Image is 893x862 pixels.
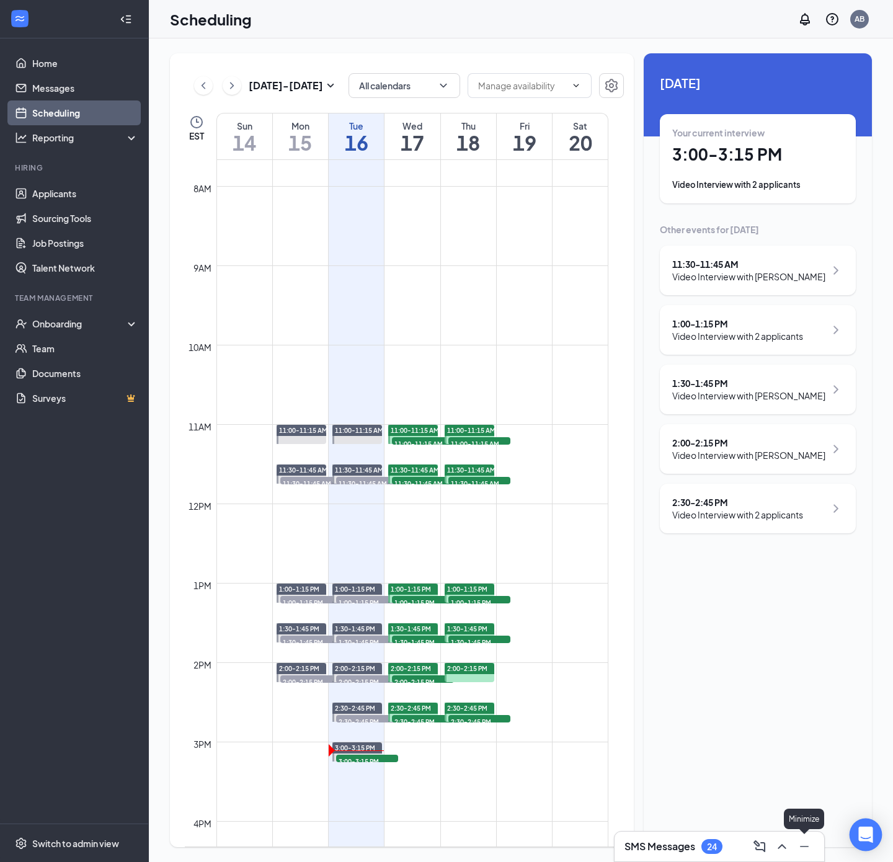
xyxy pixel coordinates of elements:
button: All calendarsChevronDown [349,73,460,98]
div: Open Intercom Messenger [850,819,882,851]
div: Video Interview with [PERSON_NAME] [672,270,825,283]
span: 11:30-11:45 AM [391,466,439,474]
span: 11:30-11:45 AM [280,477,342,489]
svg: Clock [189,115,204,130]
div: Mon [273,120,328,132]
a: SurveysCrown [32,386,138,411]
span: 11:00-11:15 AM [279,426,327,435]
svg: ChevronRight [829,322,843,337]
span: 1:00-1:15 PM [279,585,319,593]
svg: Notifications [797,12,812,27]
h3: [DATE] - [DATE] [249,79,323,92]
span: 11:30-11:45 AM [448,477,510,489]
div: Sun [217,120,272,132]
span: 11:00-11:15 AM [335,426,383,435]
svg: SmallChevronDown [323,78,338,93]
span: 11:30-11:45 AM [279,466,327,474]
span: 1:00-1:15 PM [391,585,431,593]
span: 1:30-1:45 PM [336,636,398,648]
div: Other events for [DATE] [660,223,856,236]
h3: SMS Messages [624,840,695,853]
span: 1:30-1:45 PM [392,636,454,648]
div: Wed [384,120,440,132]
svg: ChevronRight [829,382,843,397]
span: 2:30-2:45 PM [447,704,487,713]
h1: 14 [217,132,272,153]
svg: ChevronDown [571,81,581,91]
input: Manage availability [478,79,566,92]
span: 11:00-11:15 AM [447,426,495,435]
span: 2:00-2:15 PM [280,675,342,688]
a: Job Postings [32,231,138,255]
div: 24 [707,842,717,852]
div: 8am [191,182,214,195]
div: Reporting [32,131,139,144]
div: 11:30 - 11:45 AM [672,258,825,270]
span: 3:00-3:15 PM [335,744,375,752]
a: Sourcing Tools [32,206,138,231]
div: 1:00 - 1:15 PM [672,318,803,330]
span: 1:00-1:15 PM [335,585,375,593]
span: 1:30-1:45 PM [391,624,431,633]
span: 11:00-11:15 AM [448,437,510,450]
a: Home [32,51,138,76]
a: September 20, 2025 [553,113,608,159]
button: ChevronUp [772,837,792,856]
div: 4pm [191,817,214,830]
h1: Scheduling [170,9,252,30]
div: 10am [186,340,214,354]
div: 3pm [191,737,214,751]
div: Switch to admin view [32,837,119,850]
div: 11am [186,420,214,433]
a: Messages [32,76,138,100]
span: 2:00-2:15 PM [335,664,375,673]
span: 11:00-11:15 AM [392,437,454,450]
div: Tue [329,120,384,132]
div: Sat [553,120,608,132]
h1: 20 [553,132,608,153]
span: 2:00-2:15 PM [391,664,431,673]
svg: ComposeMessage [752,839,767,854]
span: EST [189,130,204,142]
div: Thu [441,120,496,132]
svg: Settings [604,78,619,93]
div: Video Interview with 2 applicants [672,330,803,342]
button: Settings [599,73,624,98]
button: ChevronRight [223,76,241,95]
span: 1:00-1:15 PM [448,596,510,608]
svg: UserCheck [15,318,27,330]
a: Applicants [32,181,138,206]
span: 2:30-2:45 PM [335,704,375,713]
svg: ChevronLeft [197,78,210,93]
div: Minimize [784,809,824,829]
svg: WorkstreamLogo [14,12,26,25]
span: 11:30-11:45 AM [447,466,495,474]
svg: Settings [15,837,27,850]
span: 1:30-1:45 PM [447,624,487,633]
div: 2pm [191,658,214,672]
a: Talent Network [32,255,138,280]
svg: Collapse [120,13,132,25]
span: 1:30-1:45 PM [335,624,375,633]
span: 11:30-11:45 AM [392,477,454,489]
svg: ChevronUp [775,839,789,854]
div: Video Interview with 2 applicants [672,179,843,191]
h1: 15 [273,132,328,153]
span: 3:00-3:15 PM [336,755,398,767]
span: 2:00-2:15 PM [447,664,487,673]
div: AB [855,14,864,24]
div: Video Interview with [PERSON_NAME] [672,449,825,461]
span: 1:00-1:15 PM [392,596,454,608]
span: 2:30-2:45 PM [392,715,454,727]
button: ChevronLeft [194,76,213,95]
span: 11:30-11:45 AM [335,466,383,474]
div: Video Interview with [PERSON_NAME] [672,389,825,402]
a: September 15, 2025 [273,113,328,159]
span: 1:00-1:15 PM [280,596,342,608]
span: 2:30-2:45 PM [391,704,431,713]
svg: QuestionInfo [825,12,840,27]
h1: 16 [329,132,384,153]
a: Documents [32,361,138,386]
svg: Minimize [797,839,812,854]
h1: 3:00 - 3:15 PM [672,144,843,165]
